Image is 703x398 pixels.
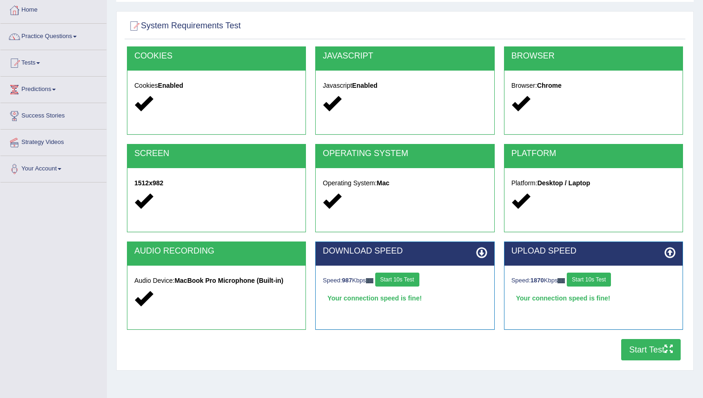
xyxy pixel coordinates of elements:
strong: MacBook Pro Microphone (Built-in) [174,277,283,284]
h2: AUDIO RECORDING [134,247,298,256]
a: Strategy Videos [0,130,106,153]
h2: BROWSER [511,52,676,61]
div: Speed: Kbps [511,273,676,289]
div: Your connection speed is fine! [323,291,487,305]
strong: Enabled [352,82,377,89]
strong: 987 [342,277,352,284]
strong: Mac [377,179,389,187]
h5: Platform: [511,180,676,187]
strong: Enabled [158,82,183,89]
h2: PLATFORM [511,149,676,158]
h5: Cookies [134,82,298,89]
h2: System Requirements Test [127,19,241,33]
strong: 1870 [531,277,544,284]
a: Practice Questions [0,24,106,47]
h2: DOWNLOAD SPEED [323,247,487,256]
a: Your Account [0,156,106,179]
a: Success Stories [0,103,106,126]
button: Start 10s Test [567,273,611,287]
strong: Chrome [537,82,562,89]
button: Start 10s Test [375,273,419,287]
a: Tests [0,50,106,73]
button: Start Test [621,339,681,360]
div: Your connection speed is fine! [511,291,676,305]
div: Speed: Kbps [323,273,487,289]
h2: COOKIES [134,52,298,61]
img: ajax-loader-fb-connection.gif [557,278,565,283]
a: Predictions [0,77,106,100]
img: ajax-loader-fb-connection.gif [366,278,373,283]
strong: Desktop / Laptop [537,179,590,187]
h2: JAVASCRIPT [323,52,487,61]
h5: Browser: [511,82,676,89]
h2: OPERATING SYSTEM [323,149,487,158]
h2: SCREEN [134,149,298,158]
h5: Audio Device: [134,277,298,284]
h2: UPLOAD SPEED [511,247,676,256]
strong: 1512x982 [134,179,163,187]
h5: Operating System: [323,180,487,187]
h5: Javascript [323,82,487,89]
